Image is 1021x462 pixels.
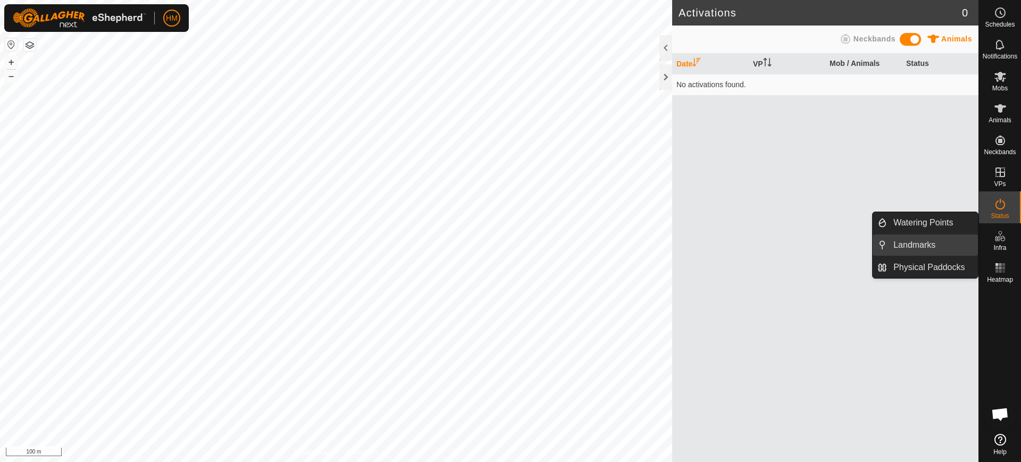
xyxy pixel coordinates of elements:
li: Physical Paddocks [873,257,978,278]
th: VP [749,54,825,74]
span: 0 [962,5,968,21]
button: + [5,56,18,69]
span: Watering Points [893,216,953,229]
th: Mob / Animals [825,54,902,74]
a: Open chat [984,398,1016,430]
span: Heatmap [987,276,1013,283]
td: No activations found. [672,74,978,95]
span: Notifications [983,53,1017,60]
span: Physical Paddocks [893,261,965,274]
span: Landmarks [893,239,935,251]
button: – [5,70,18,82]
a: Contact Us [347,448,378,458]
h2: Activations [679,6,962,19]
a: Watering Points [887,212,978,233]
span: Neckbands [984,149,1016,155]
span: Animals [941,35,972,43]
a: Privacy Policy [294,448,334,458]
a: Help [979,430,1021,459]
span: Status [991,213,1009,219]
span: HM [166,13,178,24]
button: Map Layers [23,39,36,52]
span: Neckbands [853,35,896,43]
li: Watering Points [873,212,978,233]
span: Help [993,449,1007,455]
li: Landmarks [873,234,978,256]
p-sorticon: Activate to sort [692,60,701,68]
a: Physical Paddocks [887,257,978,278]
img: Gallagher Logo [13,9,146,28]
button: Reset Map [5,38,18,51]
span: Infra [993,245,1006,251]
span: Animals [989,117,1011,123]
th: Status [902,54,978,74]
p-sorticon: Activate to sort [763,60,772,68]
a: Landmarks [887,234,978,256]
span: Schedules [985,21,1015,28]
span: VPs [994,181,1006,187]
th: Date [672,54,749,74]
span: Mobs [992,85,1008,91]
